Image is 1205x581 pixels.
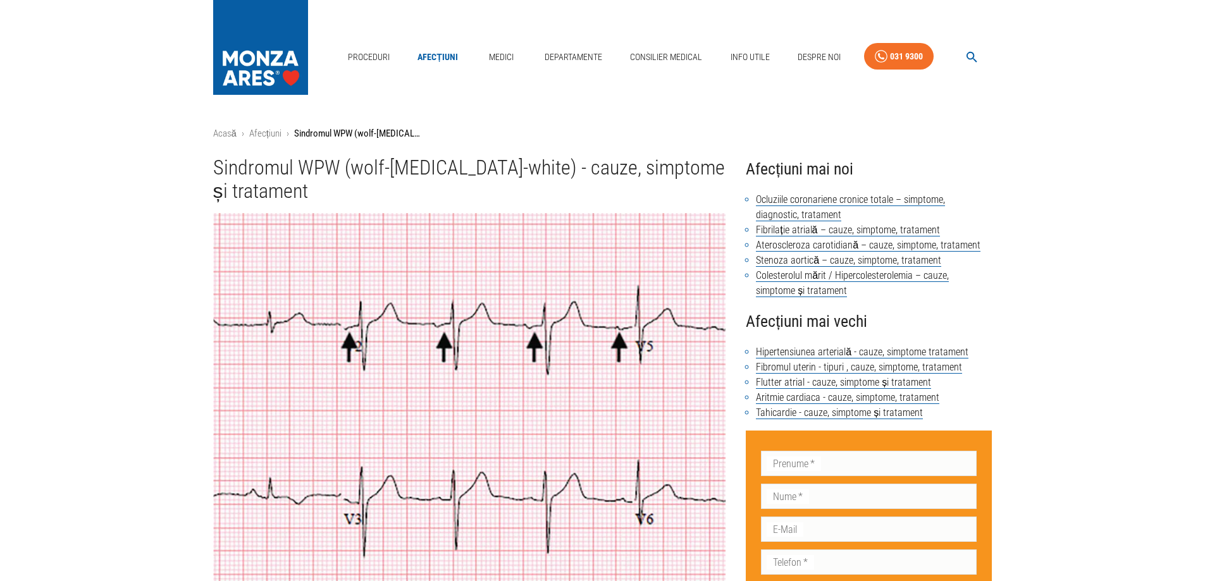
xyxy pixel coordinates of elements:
a: Hipertensiunea arterială - cauze, simptome tratament [756,346,968,358]
a: Fibromul uterin - tipuri , cauze, simptome, tratament [756,361,962,374]
a: Medici [481,44,521,70]
a: Flutter atrial - cauze, simptome și tratament [756,376,931,389]
a: Proceduri [343,44,395,70]
a: Info Utile [726,44,775,70]
a: Fibrilație atrială – cauze, simptome, tratament [756,224,939,236]
p: Sindromul WPW (wolf-[MEDICAL_DATA]-white) - cauze, simptome și tratament [294,126,421,141]
h4: Afecțiuni mai vechi [746,309,992,334]
a: Afecțiuni [412,44,463,70]
a: Consilier Medical [625,44,707,70]
div: 031 9300 [890,49,923,64]
a: Ateroscleroza carotidiană – cauze, simptome, tratament [756,239,980,252]
a: Despre Noi [793,44,846,70]
a: Ocluziile coronariene cronice totale – simptome, diagnostic, tratament [756,193,945,221]
li: › [287,126,289,141]
h1: Sindromul WPW (wolf-[MEDICAL_DATA]-white) - cauze, simptome și tratament [213,156,726,204]
a: Departamente [540,44,607,70]
a: 031 9300 [864,43,934,70]
a: Acasă [213,128,237,139]
a: Aritmie cardiaca - cauze, simptome, tratament [756,391,939,404]
a: Tahicardie - cauze, simptome și tratament [756,407,923,419]
a: Afecțiuni [249,128,281,139]
h4: Afecțiuni mai noi [746,156,992,182]
li: › [242,126,244,141]
a: Colesterolul mărit / Hipercolesterolemia – cauze, simptome și tratament [756,269,949,297]
nav: breadcrumb [213,126,992,141]
a: Stenoza aortică – cauze, simptome, tratament [756,254,941,267]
